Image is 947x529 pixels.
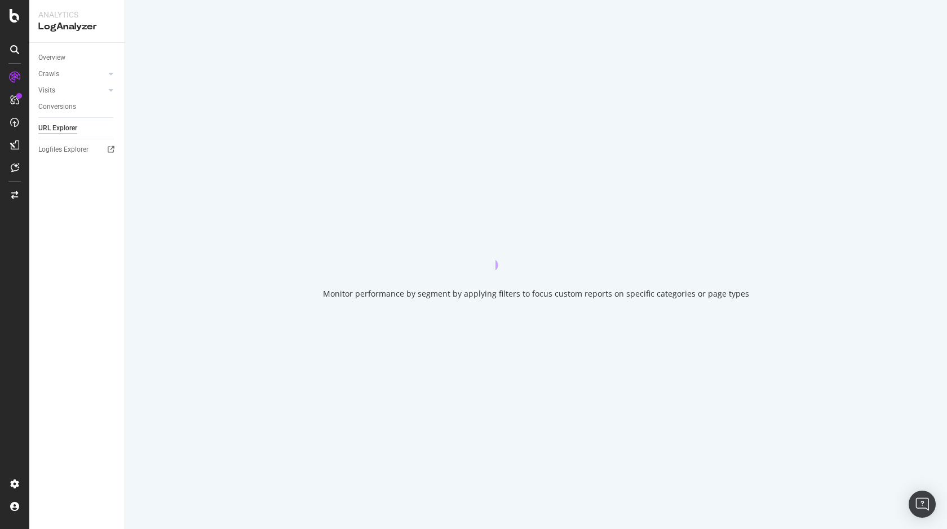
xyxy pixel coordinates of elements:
[38,122,117,134] a: URL Explorer
[38,9,116,20] div: Analytics
[38,144,88,156] div: Logfiles Explorer
[38,101,117,113] a: Conversions
[38,85,55,96] div: Visits
[38,144,117,156] a: Logfiles Explorer
[38,101,76,113] div: Conversions
[38,52,65,64] div: Overview
[38,20,116,33] div: LogAnalyzer
[38,52,117,64] a: Overview
[38,68,59,80] div: Crawls
[909,491,936,518] div: Open Intercom Messenger
[495,230,577,270] div: animation
[38,68,105,80] a: Crawls
[38,85,105,96] a: Visits
[323,288,749,299] div: Monitor performance by segment by applying filters to focus custom reports on specific categories...
[38,122,77,134] div: URL Explorer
